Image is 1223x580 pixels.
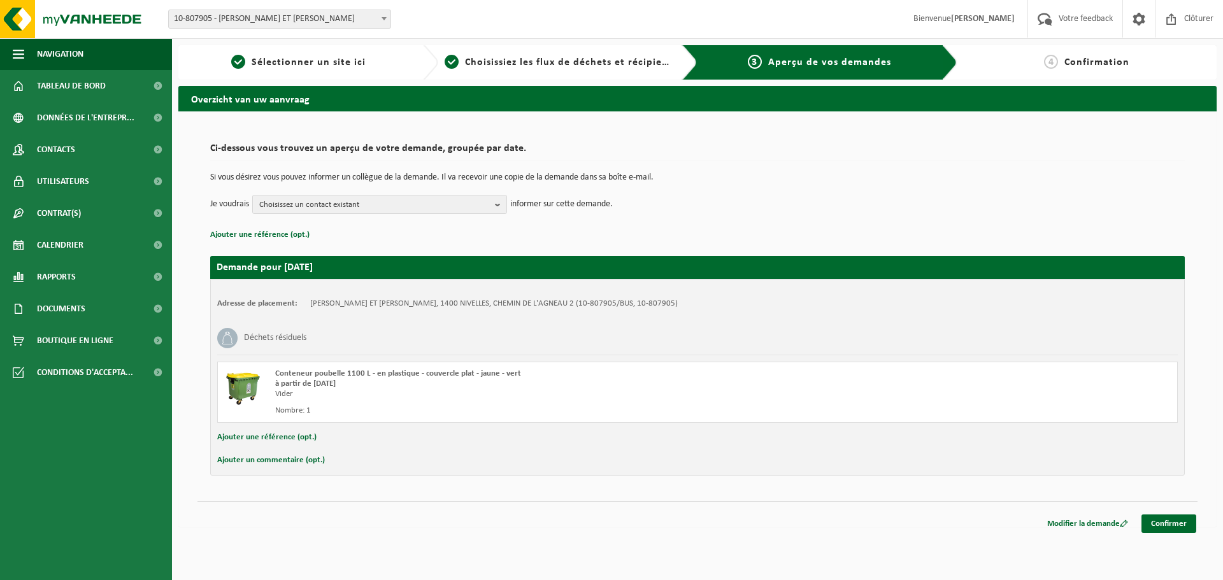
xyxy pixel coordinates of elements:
[224,369,262,407] img: WB-1100-HPE-GN-50.png
[951,14,1015,24] strong: [PERSON_NAME]
[217,262,313,272] strong: Demande pour [DATE]
[217,299,297,308] strong: Adresse de placement:
[275,389,748,399] div: Vider
[252,195,507,214] button: Choisissez un contact existant
[231,55,245,69] span: 1
[259,195,490,215] span: Choisissez un contact existant
[217,452,325,469] button: Ajouter un commentaire (opt.)
[37,357,133,388] span: Conditions d'accepta...
[169,10,390,28] span: 10-807905 - ROMAN BEATRICE ET PIGEOLET ALEXANDRE ADF - NIVELLES
[465,57,677,67] span: Choisissiez les flux de déchets et récipients
[1038,514,1138,533] a: Modifier la demande
[210,173,1185,182] p: Si vous désirez vous pouvez informer un collègue de la demande. Il va recevoir une copie de la de...
[37,38,83,70] span: Navigation
[37,70,106,102] span: Tableau de bord
[168,10,391,29] span: 10-807905 - ROMAN BEATRICE ET PIGEOLET ALEXANDRE ADF - NIVELLES
[244,328,306,348] h3: Déchets résiduels
[445,55,459,69] span: 2
[37,166,89,197] span: Utilisateurs
[275,379,336,388] strong: à partir de [DATE]
[275,406,748,416] div: Nombre: 1
[217,429,317,446] button: Ajouter une référence (opt.)
[768,57,891,67] span: Aperçu de vos demandes
[275,369,521,378] span: Conteneur poubelle 1100 L - en plastique - couvercle plat - jaune - vert
[252,57,366,67] span: Sélectionner un site ici
[37,229,83,261] span: Calendrier
[178,86,1217,111] h2: Overzicht van uw aanvraag
[748,55,762,69] span: 3
[37,261,76,293] span: Rapports
[1064,57,1129,67] span: Confirmation
[37,197,81,229] span: Contrat(s)
[37,293,85,325] span: Documents
[210,227,310,243] button: Ajouter une référence (opt.)
[210,143,1185,160] h2: Ci-dessous vous trouvez un aperçu de votre demande, groupée par date.
[445,55,673,70] a: 2Choisissiez les flux de déchets et récipients
[1044,55,1058,69] span: 4
[37,134,75,166] span: Contacts
[185,55,413,70] a: 1Sélectionner un site ici
[37,325,113,357] span: Boutique en ligne
[210,195,249,214] p: Je voudrais
[310,299,678,309] td: [PERSON_NAME] ET [PERSON_NAME], 1400 NIVELLES, CHEMIN DE L'AGNEAU 2 (10-807905/BUS, 10-807905)
[37,102,134,134] span: Données de l'entrepr...
[1141,514,1196,533] a: Confirmer
[510,195,613,214] p: informer sur cette demande.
